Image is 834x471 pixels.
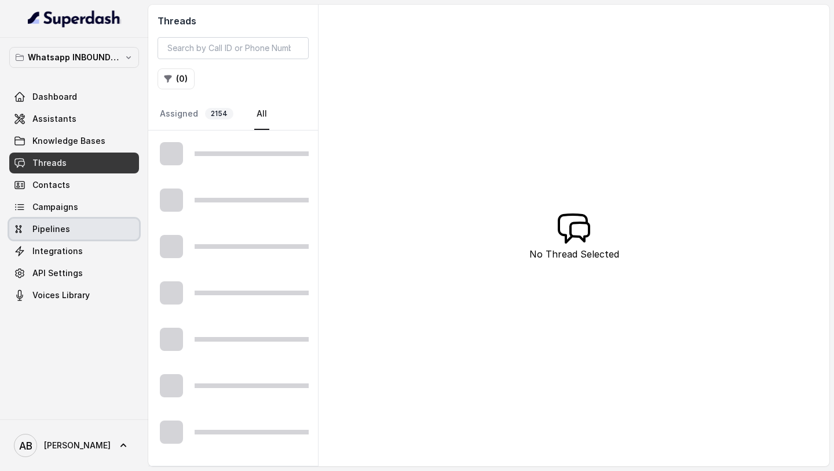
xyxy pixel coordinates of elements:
[9,285,139,306] a: Voices Library
[9,175,139,195] a: Contacts
[32,157,67,169] span: Threads
[9,241,139,262] a: Integrations
[9,153,139,173] a: Threads
[9,86,139,107] a: Dashboard
[28,50,120,64] p: Whatsapp INBOUND Workspace
[9,219,139,240] a: Pipelines
[32,223,70,235] span: Pipelines
[9,429,139,462] a: [PERSON_NAME]
[205,108,233,119] span: 2154
[9,131,139,151] a: Knowledge Bases
[32,179,70,191] span: Contacts
[9,263,139,284] a: API Settings
[44,440,111,451] span: [PERSON_NAME]
[158,99,309,130] nav: Tabs
[254,99,269,130] a: All
[19,440,32,452] text: AB
[9,47,139,68] button: Whatsapp INBOUND Workspace
[158,99,236,130] a: Assigned2154
[32,113,76,125] span: Assistants
[32,289,90,301] span: Voices Library
[158,14,309,28] h2: Threads
[32,267,83,279] span: API Settings
[9,108,139,129] a: Assistants
[32,135,105,147] span: Knowledge Bases
[9,197,139,218] a: Campaigns
[529,247,619,261] p: No Thread Selected
[28,9,121,28] img: light.svg
[32,91,77,103] span: Dashboard
[32,245,83,257] span: Integrations
[158,68,195,89] button: (0)
[32,201,78,213] span: Campaigns
[158,37,309,59] input: Search by Call ID or Phone Number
